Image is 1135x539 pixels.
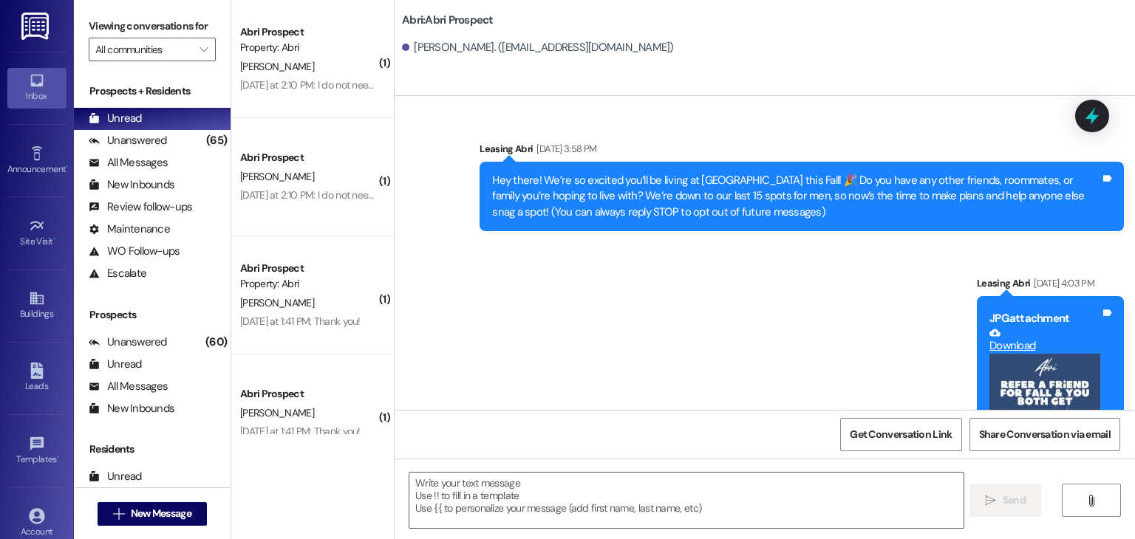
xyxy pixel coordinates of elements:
[240,78,570,92] div: [DATE] at 2:10 PM: I do not need parking this semester. Thanks for checking in!
[979,427,1111,442] span: Share Conversation via email
[74,442,231,457] div: Residents
[89,266,146,281] div: Escalate
[240,386,377,402] div: Abri Prospect
[989,327,1100,353] a: Download
[240,170,314,183] span: [PERSON_NAME]
[402,13,494,28] b: Abri: Abri Prospect
[7,431,67,471] a: Templates •
[89,111,142,126] div: Unread
[7,68,67,108] a: Inbox
[985,495,996,507] i: 
[21,13,52,40] img: ResiDesk Logo
[89,15,216,38] label: Viewing conversations for
[969,418,1120,451] button: Share Conversation via email
[89,199,192,215] div: Review follow-ups
[989,311,1069,326] b: JPG attachment
[89,357,142,372] div: Unread
[89,133,167,148] div: Unanswered
[53,234,55,244] span: •
[240,150,377,165] div: Abri Prospect
[66,162,68,172] span: •
[1030,275,1094,291] div: [DATE] 4:03 PM
[533,141,596,157] div: [DATE] 3:58 PM
[7,286,67,326] a: Buildings
[89,177,174,193] div: New Inbounds
[240,24,377,40] div: Abri Prospect
[240,315,361,328] div: [DATE] at 1:41 PM: Thank you!
[840,418,961,451] button: Get Conversation Link
[1003,492,1026,508] span: Send
[240,296,314,309] span: [PERSON_NAME]
[202,129,231,152] div: (65)
[200,44,208,55] i: 
[240,261,377,276] div: Abri Prospect
[89,401,174,416] div: New Inbounds
[240,40,377,55] div: Property: Abri
[1085,495,1097,507] i: 
[480,141,1124,162] div: Leasing Abri
[989,354,1100,497] button: Zoom image
[977,275,1124,296] div: Leasing Abri
[240,425,361,438] div: [DATE] at 1:41 PM: Thank you!
[74,83,231,99] div: Prospects + Residents
[74,307,231,323] div: Prospects
[57,452,59,462] span: •
[969,484,1041,517] button: Send
[202,331,231,354] div: (60)
[89,469,142,484] div: Unread
[240,276,377,292] div: Property: Abri
[240,188,570,202] div: [DATE] at 2:10 PM: I do not need parking this semester. Thanks for checking in!
[850,427,952,442] span: Get Conversation Link
[89,379,168,394] div: All Messages
[98,502,207,526] button: New Message
[240,60,314,73] span: [PERSON_NAME]
[240,406,314,419] span: [PERSON_NAME]
[89,155,168,171] div: All Messages
[7,358,67,398] a: Leads
[89,334,167,350] div: Unanswered
[492,173,1100,220] div: Hey there! We’re so excited you’ll be living at [GEOGRAPHIC_DATA] this Fall! 🎉 Do you have any ot...
[7,213,67,253] a: Site Visit •
[89,222,170,237] div: Maintenance
[95,38,192,61] input: All communities
[402,40,674,55] div: [PERSON_NAME]. ([EMAIL_ADDRESS][DOMAIN_NAME])
[89,244,180,259] div: WO Follow-ups
[131,506,191,521] span: New Message
[113,508,124,520] i: 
